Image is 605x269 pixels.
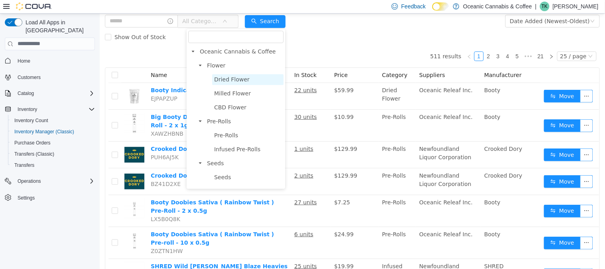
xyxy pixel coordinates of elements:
img: SHRED Wild Berry Blaze Heavies Infused Pre-Rolls - 3 x 0.5g hero shot [25,249,45,269]
li: 3 [394,38,403,47]
i: icon: caret-down [99,148,102,152]
span: XAWZHBNB [51,117,84,123]
span: Oceanic Cannabis & Coffee [98,33,184,44]
button: icon: swapMove [444,162,481,174]
a: Transfers [11,160,37,170]
span: Seeds [112,158,184,169]
button: icon: ellipsis [481,255,493,268]
span: Inventory Count [14,117,48,124]
span: Settings [14,192,95,202]
a: Inventory Manager (Classic) [11,127,77,136]
i: icon: right [449,41,454,45]
span: Customers [18,74,41,81]
li: Next 5 Pages [422,38,435,47]
span: Pre-Rolls [112,117,184,127]
li: 5 [413,38,422,47]
a: 5 [413,38,422,47]
span: Home [18,58,30,64]
button: icon: ellipsis [481,106,493,119]
span: Dried Flower [114,63,150,69]
span: $7.25 [235,186,250,192]
button: icon: ellipsis [481,162,493,174]
span: Operations [18,178,41,184]
img: Big Booty Doobies ( Cookie Butter ) Pre-Roll - 2 x 1g hero shot [25,99,45,119]
nav: Complex example [5,52,95,224]
button: icon: swapMove [444,76,481,89]
td: Pre-Rolls [279,155,316,182]
li: Previous Page [365,38,374,47]
img: Booty Doobies Sativa ( Rainbow Twist ) Pre-Roll - 2 x 0.5g hero shot [25,185,45,205]
a: Booty Doobies Sativa ( Rainbow Twist ) Pre-Roll - 2 x 0.5g [51,186,174,200]
li: 21 [435,38,447,47]
u: 25 units [195,249,217,256]
span: Booty [384,218,401,224]
button: Operations [2,176,98,187]
span: Purchase Orders [11,138,95,148]
span: Transfers (Classic) [11,149,95,159]
a: Purchase Orders [11,138,54,148]
span: Dried Flower [112,61,184,71]
button: Purchase Orders [8,137,98,148]
p: [PERSON_NAME] [553,2,599,11]
i: icon: down [489,40,493,46]
span: Flower [107,49,126,55]
p: | [535,2,537,11]
a: Inventory Count [11,116,51,125]
a: Big Booty Doobies ( Cookie Butter ) Pre-Roll - 2 x 1g [51,100,178,115]
span: Pre-Rolls [107,105,131,111]
span: Newfoundland Liquor Corporation [319,159,372,174]
span: Milled Flower [114,77,151,83]
button: icon: swapMove [444,255,481,268]
input: Dark Mode [432,2,449,11]
span: Infused Pre-Rolls [112,131,184,141]
u: 27 units [195,186,217,192]
button: Inventory [2,104,98,115]
span: Oceanic Cannabis & Coffee [100,35,176,41]
u: 22 units [195,73,217,80]
span: In Stock [195,58,217,65]
span: Seeds [107,146,124,153]
a: Customers [14,73,44,82]
span: Catalog [14,89,95,98]
span: $10.99 [235,100,254,107]
span: All Categories [83,4,119,12]
span: Inventory [14,105,95,114]
span: Flower [105,47,184,57]
span: $129.99 [235,132,258,138]
span: CBD Flower [114,91,147,97]
button: icon: ellipsis [481,223,493,236]
div: TJ Kearley [540,2,550,11]
span: BZ41D2XE [51,167,81,174]
button: icon: swapMove [444,106,481,119]
img: Crooked Dory Hybrid Pre-Roll - 56 x 0.5g hero shot [25,131,45,151]
span: $59.99 [235,73,254,80]
button: Customers [2,71,98,83]
a: 4 [404,38,412,47]
button: icon: swapMove [444,191,481,204]
span: Crooked Dory [384,132,422,138]
li: 2 [384,38,394,47]
span: CBD Flower [112,89,184,99]
span: Catalog [18,90,34,97]
span: Transfers (Classic) [14,151,54,157]
a: Crooked Dory Hybrid Pre-Roll - 56 x 0.5g [51,132,179,138]
span: Settings [18,195,35,201]
span: Newfoundland Liquor Corporation [319,132,372,147]
td: Pre-Rolls [279,214,316,245]
a: Settings [14,193,38,203]
span: Transfers [11,160,95,170]
button: Transfers (Classic) [8,148,98,160]
td: Pre-Rolls [279,182,316,214]
i: icon: left [367,41,372,45]
span: Vaporizers [105,172,184,183]
i: icon: down [491,5,495,11]
button: icon: ellipsis [481,76,493,89]
i: icon: caret-down [99,106,102,110]
button: Home [2,55,98,67]
span: ••• [422,38,435,47]
u: 6 units [195,218,214,224]
i: icon: down [123,5,128,11]
span: Newfoundland Liquor Corporation [319,249,372,264]
span: $129.99 [235,159,258,165]
button: Inventory Manager (Classic) [8,126,98,137]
